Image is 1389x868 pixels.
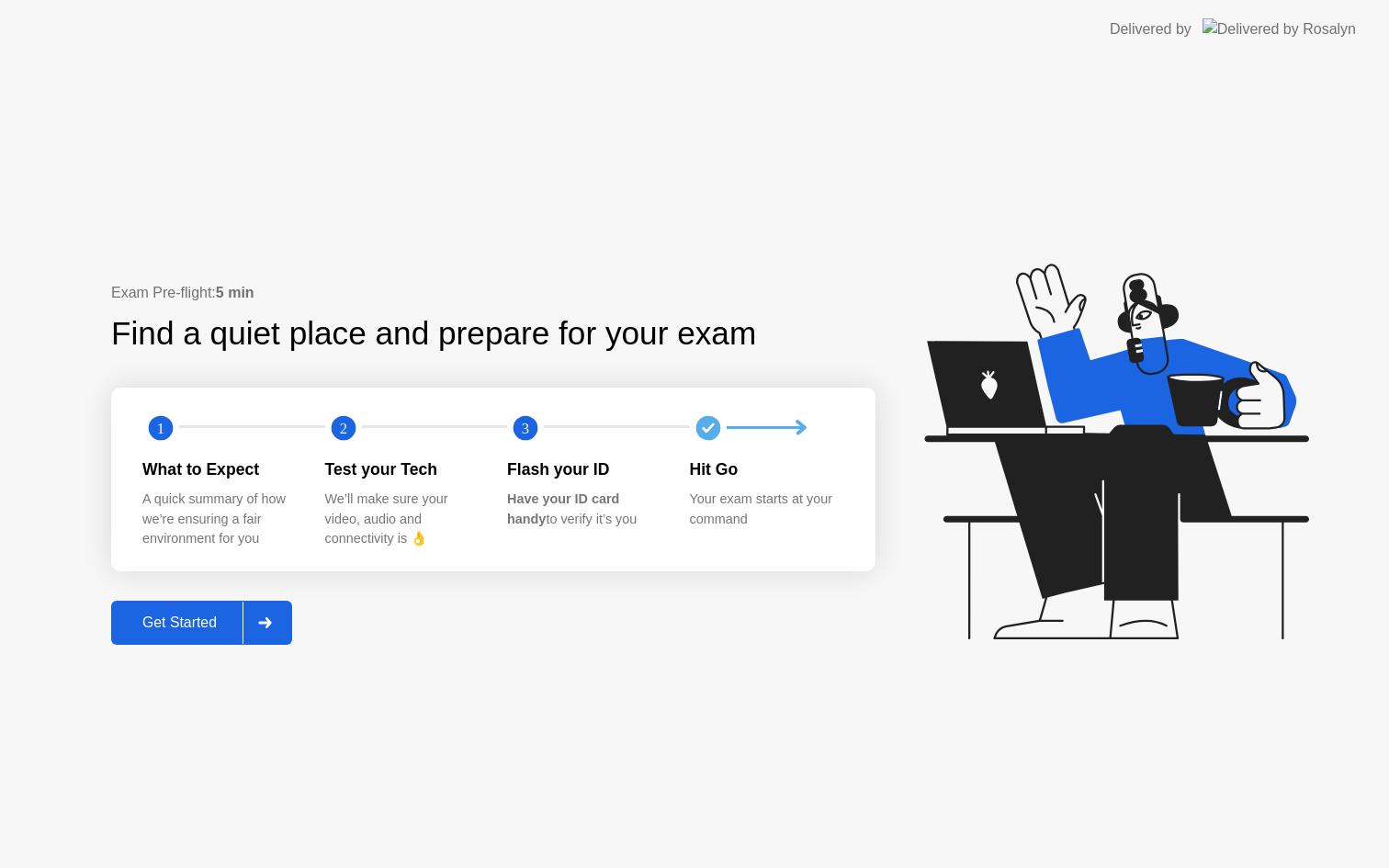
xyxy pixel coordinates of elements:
text: 1 [157,419,164,436]
div: Flash your ID [507,457,661,481]
div: We’ll make sure your video, audio and connectivity is 👌 [325,490,479,549]
button: Get Started [111,601,292,645]
div: Test your Tech [325,457,479,481]
b: 5 min [216,285,254,300]
div: to verify it’s you [507,490,661,529]
div: Find a quiet place and prepare for your exam [111,310,759,358]
div: Your exam starts at your command [690,490,843,529]
div: Hit Go [690,457,843,481]
b: Have your ID card handy [507,491,619,526]
div: What to Expect [142,457,296,481]
text: 2 [339,419,346,436]
div: Exam Pre-flight: [111,282,875,304]
div: Get Started [117,614,243,631]
div: A quick summary of how we’re ensuring a fair environment for you [142,490,296,549]
div: Delivered by [1110,18,1191,40]
img: Delivered by Rosalyn [1203,18,1356,39]
text: 3 [522,419,529,436]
